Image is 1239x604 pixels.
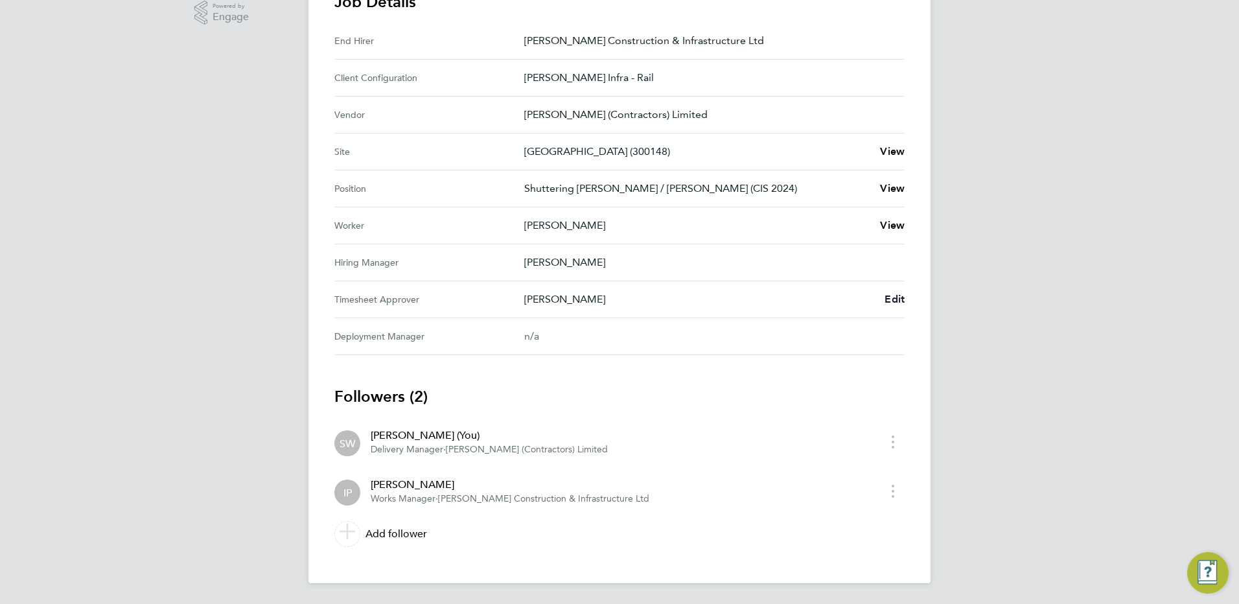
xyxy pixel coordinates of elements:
[334,255,524,270] div: Hiring Manager
[524,181,870,196] p: Shuttering [PERSON_NAME] / [PERSON_NAME] (CIS 2024)
[334,480,360,505] div: Ivan Pozdysev
[443,444,446,455] span: ·
[880,144,905,159] a: View
[885,292,905,307] a: Edit
[524,329,884,344] div: n/a
[371,477,649,493] div: [PERSON_NAME]
[334,516,905,552] a: Add follower
[881,432,905,452] button: timesheet menu
[343,485,352,500] span: IP
[334,107,524,122] div: Vendor
[524,255,894,270] p: [PERSON_NAME]
[194,1,249,25] a: Powered byEngage
[213,12,249,23] span: Engage
[524,144,870,159] p: [GEOGRAPHIC_DATA] (300148)
[334,386,905,407] h3: Followers (2)
[213,1,249,12] span: Powered by
[881,481,905,501] button: timesheet menu
[880,218,905,233] a: View
[524,107,894,122] p: [PERSON_NAME] (Contractors) Limited
[524,218,870,233] p: [PERSON_NAME]
[880,182,905,194] span: View
[334,181,524,196] div: Position
[334,430,360,456] div: Simon Woodcock (You)
[334,33,524,49] div: End Hirer
[880,219,905,231] span: View
[880,145,905,157] span: View
[334,292,524,307] div: Timesheet Approver
[880,181,905,196] a: View
[435,493,438,504] span: ·
[524,292,874,307] p: [PERSON_NAME]
[334,329,524,344] div: Deployment Manager
[371,444,443,455] span: Delivery Manager
[1187,552,1229,594] button: Engage Resource Center
[438,493,649,504] span: [PERSON_NAME] Construction & Infrastructure Ltd
[334,144,524,159] div: Site
[371,493,435,504] span: Works Manager
[340,436,355,450] span: SW
[885,293,905,305] span: Edit
[334,70,524,86] div: Client Configuration
[446,444,608,455] span: [PERSON_NAME] (Contractors) Limited
[334,218,524,233] div: Worker
[371,428,608,443] div: [PERSON_NAME] (You)
[524,70,894,86] p: [PERSON_NAME] Infra - Rail
[524,33,894,49] p: [PERSON_NAME] Construction & Infrastructure Ltd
